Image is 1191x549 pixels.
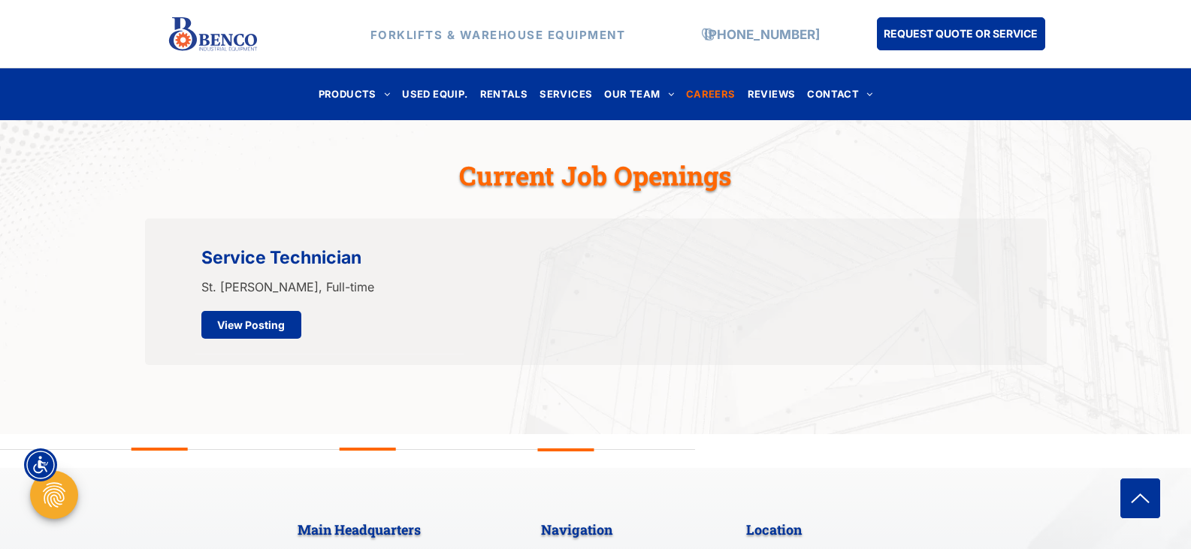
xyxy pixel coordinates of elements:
a: Service Technician St. [PERSON_NAME], Full-time View Posting [201,245,458,347]
a: REVIEWS [742,84,802,104]
span: Main Headquarters [298,520,421,538]
span: REQUEST QUOTE OR SERVICE [884,20,1038,47]
span: Service Technician [201,245,458,271]
a: REQUEST QUOTE OR SERVICE [877,17,1045,50]
a: RENTALS [474,84,534,104]
span: Navigation [541,520,612,538]
span: Current Job Openings [459,158,732,192]
strong: FORKLIFTS & WAREHOUSE EQUIPMENT [370,27,626,41]
span: Location [746,520,802,538]
a: [PHONE_NUMBER] [704,26,820,41]
p: St. [PERSON_NAME], Full-time [201,278,458,296]
a: CAREERS [680,84,742,104]
span: View Posting [217,311,285,339]
a: CONTACT [801,84,878,104]
a: OUR TEAM [598,84,680,104]
div: Accessibility Menu [24,448,57,481]
a: SERVICES [534,84,598,104]
a: PRODUCTS [313,84,397,104]
a: USED EQUIP. [396,84,473,104]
